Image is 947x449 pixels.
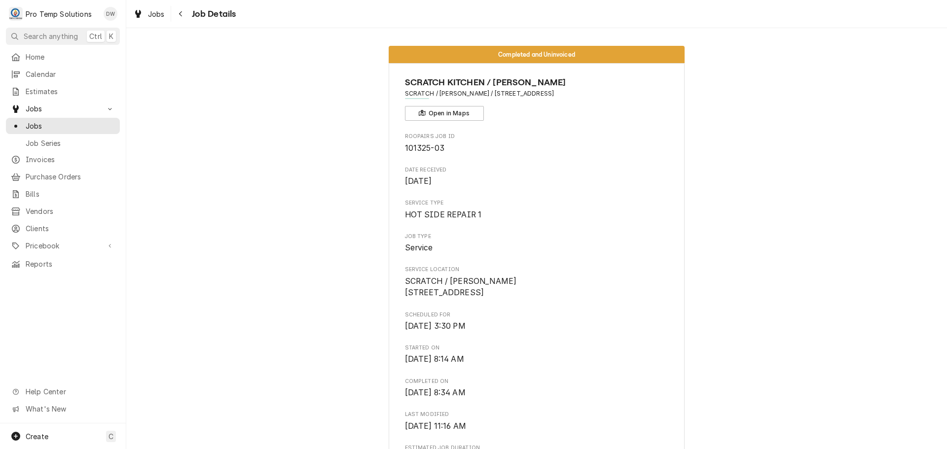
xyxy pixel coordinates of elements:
[405,344,669,365] div: Started On
[6,66,120,82] a: Calendar
[405,106,484,121] button: Open in Maps
[405,76,669,121] div: Client Information
[104,7,117,21] div: DW
[6,383,120,400] a: Go to Help Center
[89,31,102,41] span: Ctrl
[405,266,669,299] div: Service Location
[6,220,120,237] a: Clients
[498,51,575,58] span: Completed and Uninvoiced
[389,46,685,63] div: Status
[405,209,669,221] span: Service Type
[109,31,113,41] span: K
[405,142,669,154] span: Roopairs Job ID
[405,133,669,154] div: Roopairs Job ID
[405,166,669,187] div: Date Received
[26,189,115,199] span: Bills
[6,101,120,117] a: Go to Jobs
[405,411,669,418] span: Last Modified
[405,175,669,187] span: Date Received
[26,52,115,62] span: Home
[405,320,669,332] span: Scheduled For
[405,243,433,252] span: Service
[405,387,669,399] span: Completed On
[6,49,120,65] a: Home
[405,353,669,365] span: Started On
[6,256,120,272] a: Reports
[26,86,115,97] span: Estimates
[26,138,115,148] span: Job Series
[6,401,120,417] a: Go to What's New
[405,344,669,352] span: Started On
[405,354,464,364] span: [DATE] 8:14 AM
[24,31,78,41] span: Search anything
[6,135,120,151] a: Job Series
[26,223,115,234] span: Clients
[26,104,100,114] span: Jobs
[6,151,120,168] a: Invoices
[405,233,669,241] span: Job Type
[405,143,444,153] span: 101325-03
[405,199,669,207] span: Service Type
[405,378,669,399] div: Completed On
[6,28,120,45] button: Search anythingCtrlK
[26,404,114,414] span: What's New
[6,186,120,202] a: Bills
[405,210,482,219] span: HOT SIDE REPAIR 1
[405,420,669,432] span: Last Modified
[405,233,669,254] div: Job Type
[26,172,115,182] span: Purchase Orders
[26,386,114,397] span: Help Center
[9,7,23,21] div: Pro Temp Solutions's Avatar
[405,133,669,140] span: Roopairs Job ID
[405,242,669,254] span: Job Type
[6,203,120,219] a: Vendors
[148,9,165,19] span: Jobs
[405,378,669,385] span: Completed On
[26,9,92,19] div: Pro Temp Solutions
[26,206,115,216] span: Vendors
[405,266,669,274] span: Service Location
[26,69,115,79] span: Calendar
[6,238,120,254] a: Go to Pricebook
[405,176,432,186] span: [DATE]
[6,118,120,134] a: Jobs
[405,388,466,397] span: [DATE] 8:34 AM
[173,6,189,22] button: Navigate back
[405,321,466,331] span: [DATE] 3:30 PM
[26,154,115,165] span: Invoices
[405,166,669,174] span: Date Received
[405,311,669,319] span: Scheduled For
[405,276,517,298] span: SCRATCH / [PERSON_NAME] [STREET_ADDRESS]
[26,241,100,251] span: Pricebook
[104,7,117,21] div: Dana Williams's Avatar
[405,89,669,98] span: Address
[405,199,669,220] div: Service Type
[26,432,48,441] span: Create
[405,411,669,432] div: Last Modified
[405,311,669,332] div: Scheduled For
[6,169,120,185] a: Purchase Orders
[405,76,669,89] span: Name
[405,276,669,299] span: Service Location
[129,6,169,22] a: Jobs
[26,259,115,269] span: Reports
[109,431,113,442] span: C
[405,421,466,431] span: [DATE] 11:16 AM
[189,7,236,21] span: Job Details
[9,7,23,21] div: P
[6,83,120,100] a: Estimates
[26,121,115,131] span: Jobs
